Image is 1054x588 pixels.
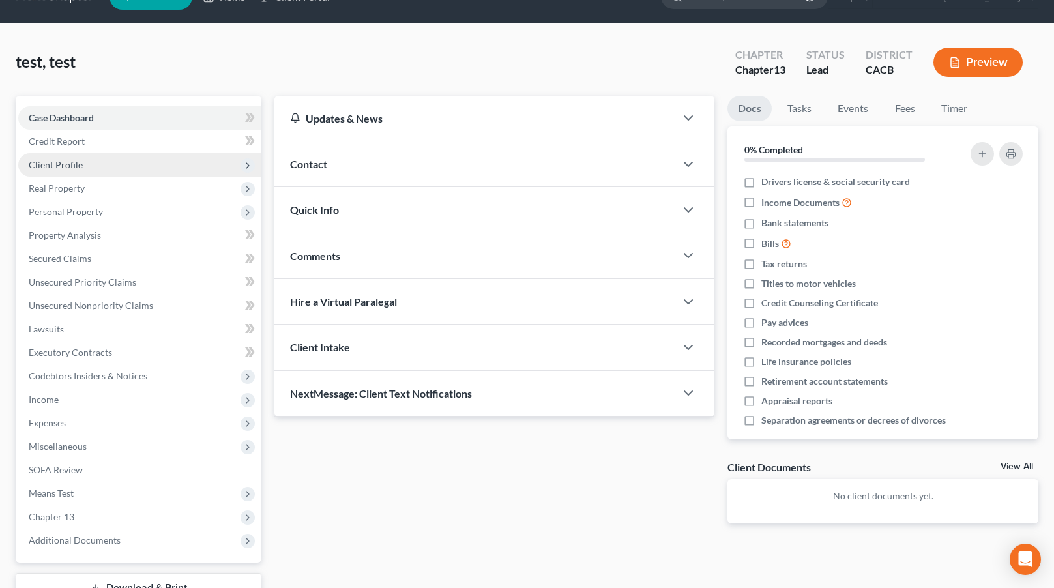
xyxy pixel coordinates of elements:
[18,106,261,130] a: Case Dashboard
[18,458,261,482] a: SOFA Review
[29,253,91,264] span: Secured Claims
[290,295,397,308] span: Hire a Virtual Paralegal
[29,464,83,475] span: SOFA Review
[18,271,261,294] a: Unsecured Priority Claims
[29,441,87,452] span: Miscellaneous
[774,63,785,76] span: 13
[738,490,1028,503] p: No client documents yet.
[29,206,103,217] span: Personal Property
[933,48,1023,77] button: Preview
[29,112,94,123] span: Case Dashboard
[806,48,845,63] div: Status
[290,341,350,353] span: Client Intake
[761,336,887,349] span: Recorded mortgages and deeds
[761,196,840,209] span: Income Documents
[1010,544,1041,575] div: Open Intercom Messenger
[1001,462,1033,471] a: View All
[18,341,261,364] a: Executory Contracts
[290,158,327,170] span: Contact
[18,224,261,247] a: Property Analysis
[761,257,807,271] span: Tax returns
[29,488,74,499] span: Means Test
[761,277,856,290] span: Titles to motor vehicles
[29,136,85,147] span: Credit Report
[29,394,59,405] span: Income
[29,323,64,334] span: Lawsuits
[761,237,779,250] span: Bills
[29,229,101,241] span: Property Analysis
[761,375,888,388] span: Retirement account statements
[866,63,913,78] div: CACB
[884,96,926,121] a: Fees
[18,247,261,271] a: Secured Claims
[29,511,74,522] span: Chapter 13
[761,216,828,229] span: Bank statements
[761,316,808,329] span: Pay advices
[29,417,66,428] span: Expenses
[761,175,910,188] span: Drivers license & social security card
[290,111,660,125] div: Updates & News
[290,387,472,400] span: NextMessage: Client Text Notifications
[29,370,147,381] span: Codebtors Insiders & Notices
[761,414,946,427] span: Separation agreements or decrees of divorces
[761,355,851,368] span: Life insurance policies
[866,48,913,63] div: District
[931,96,978,121] a: Timer
[18,294,261,317] a: Unsecured Nonpriority Claims
[827,96,879,121] a: Events
[29,276,136,287] span: Unsecured Priority Claims
[727,96,772,121] a: Docs
[16,52,76,71] span: test, test
[727,460,811,474] div: Client Documents
[761,297,878,310] span: Credit Counseling Certificate
[29,300,153,311] span: Unsecured Nonpriority Claims
[806,63,845,78] div: Lead
[735,48,785,63] div: Chapter
[29,183,85,194] span: Real Property
[777,96,822,121] a: Tasks
[29,347,112,358] span: Executory Contracts
[761,394,832,407] span: Appraisal reports
[744,144,803,155] strong: 0% Completed
[735,63,785,78] div: Chapter
[29,159,83,170] span: Client Profile
[18,317,261,341] a: Lawsuits
[18,130,261,153] a: Credit Report
[29,535,121,546] span: Additional Documents
[290,250,340,262] span: Comments
[290,203,339,216] span: Quick Info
